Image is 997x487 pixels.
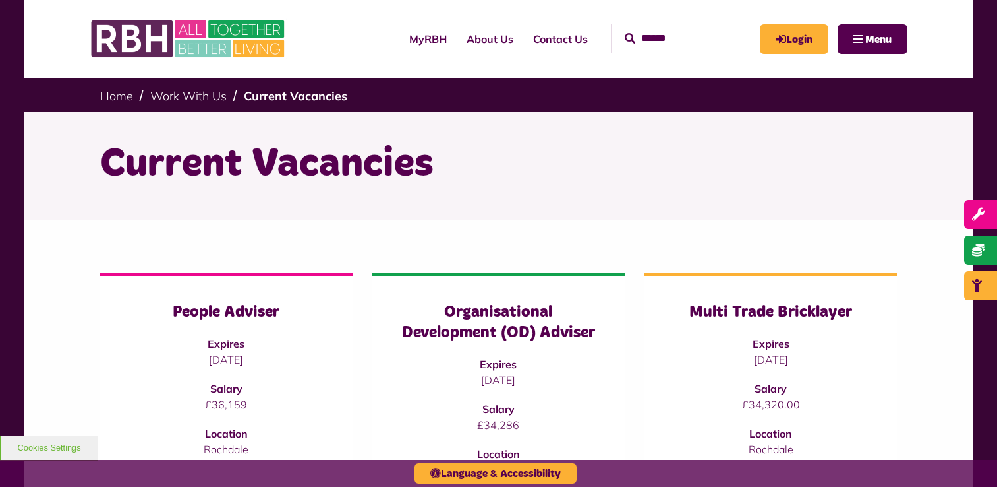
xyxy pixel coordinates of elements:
strong: Expires [753,337,789,350]
a: Contact Us [523,21,598,57]
img: RBH [90,13,288,65]
p: Rochdale [671,441,870,457]
h3: Organisational Development (OD) Adviser [399,302,598,343]
p: [DATE] [399,372,598,388]
p: Rochdale [127,441,326,457]
strong: Location [205,427,248,440]
a: Current Vacancies [244,88,347,104]
strong: Location [749,427,792,440]
a: About Us [457,21,523,57]
p: [DATE] [127,352,326,368]
button: Navigation [838,24,907,54]
a: MyRBH [399,21,457,57]
strong: Salary [482,403,515,416]
h3: People Adviser [127,302,326,323]
strong: Salary [210,382,242,395]
p: [DATE] [671,352,870,368]
button: Language & Accessibility [414,463,577,484]
strong: Expires [480,358,517,371]
h1: Current Vacancies [100,139,897,190]
p: £36,159 [127,397,326,412]
a: Home [100,88,133,104]
strong: Location [477,447,520,461]
a: MyRBH [760,24,828,54]
h3: Multi Trade Bricklayer [671,302,870,323]
strong: Expires [208,337,244,350]
iframe: Netcall Web Assistant for live chat [938,428,997,487]
span: Menu [865,34,892,45]
strong: Salary [755,382,787,395]
p: £34,286 [399,417,598,433]
a: Work With Us [150,88,227,104]
p: £34,320.00 [671,397,870,412]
